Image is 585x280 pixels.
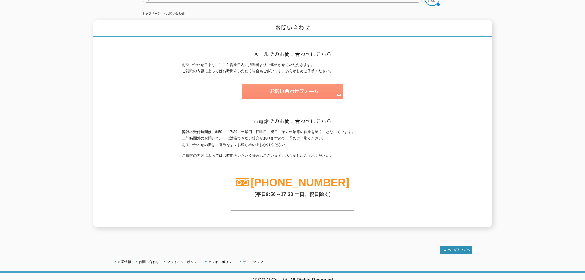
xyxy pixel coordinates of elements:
[162,10,185,17] li: お問い合わせ
[243,260,263,264] a: サイトマップ
[242,84,343,99] img: お問い合わせフォーム
[118,260,131,264] a: 企業情報
[142,12,161,15] a: トップページ
[231,188,354,198] p: (平日8:50～17:30 土日、祝日除く)
[167,260,201,264] a: プライバシーポリシー
[182,62,403,75] p: お問い合わせ日より、1 ～ 2 営業日内に担当者よりご連絡させていただきます。 ご質問の内容によってはお時間をいただく場合もございます。あらかじめご了承ください。
[242,94,343,98] a: お問い合わせフォーム
[93,20,492,37] h1: お問い合わせ
[182,51,403,57] h2: メールでのお問い合わせはこちら
[251,176,349,188] a: [PHONE_NUMBER]
[182,118,403,124] h2: お電話でのお問い合わせはこちら
[182,152,403,159] p: ご質問の内容によってはお時間をいただく場合もございます。あらかじめご了承ください。
[208,260,235,264] a: クッキーポリシー
[139,260,159,264] a: お問い合わせ
[440,246,472,254] img: トップページへ
[182,129,403,148] p: 弊社の受付時間は、8:50 ～ 17:30（土曜日、日曜日、祝日、年末年始等の休業を除く）となっています。 上記時間外のお問い合わせは対応できない場合がありますので、予めご了承ください。 お問い...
